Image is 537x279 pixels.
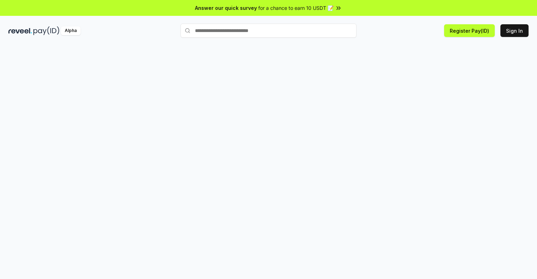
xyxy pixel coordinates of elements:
[8,26,32,35] img: reveel_dark
[444,24,495,37] button: Register Pay(ID)
[61,26,81,35] div: Alpha
[33,26,59,35] img: pay_id
[258,4,334,12] span: for a chance to earn 10 USDT 📝
[500,24,529,37] button: Sign In
[195,4,257,12] span: Answer our quick survey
